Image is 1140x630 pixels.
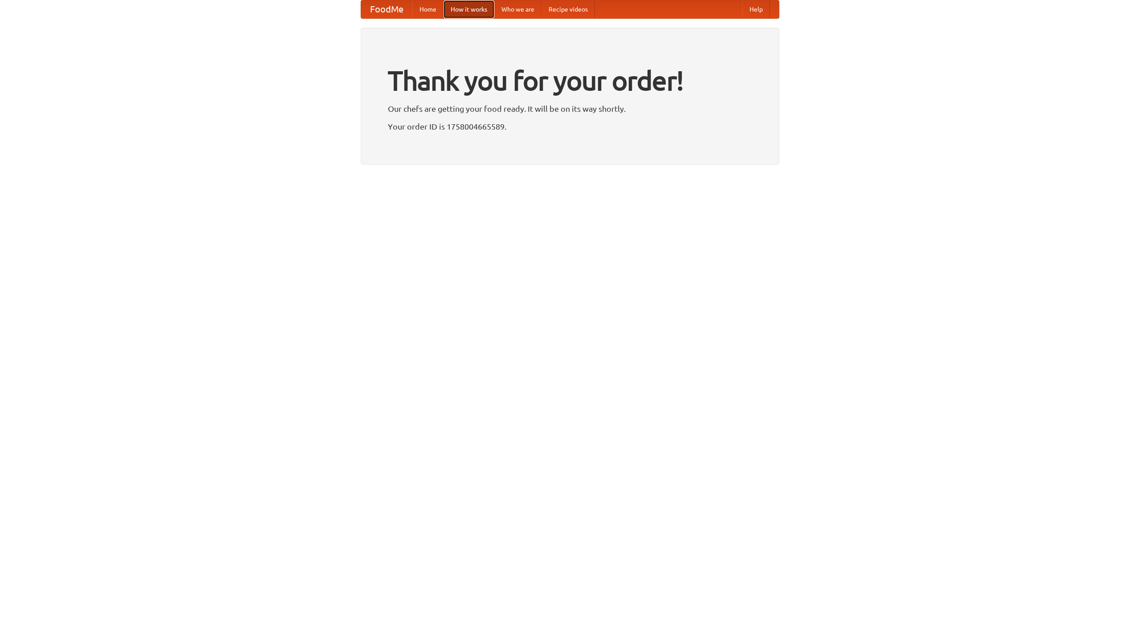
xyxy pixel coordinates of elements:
[742,0,770,18] a: Help
[444,0,494,18] a: How it works
[494,0,541,18] a: Who we are
[361,0,412,18] a: FoodMe
[388,102,752,115] p: Our chefs are getting your food ready. It will be on its way shortly.
[541,0,595,18] a: Recipe videos
[388,120,752,133] p: Your order ID is 1758004665589.
[388,59,752,102] h1: Thank you for your order!
[412,0,444,18] a: Home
